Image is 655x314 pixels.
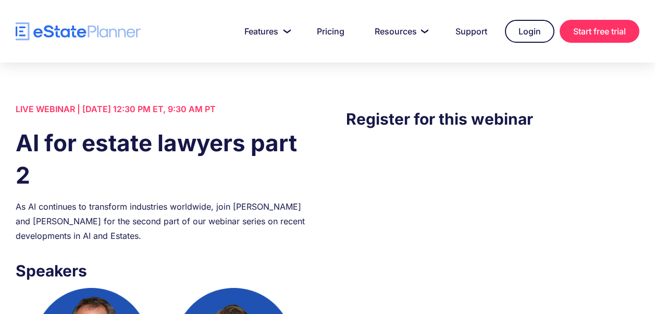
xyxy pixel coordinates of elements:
a: Features [232,21,299,42]
a: home [16,22,141,41]
h3: Speakers [16,259,309,283]
div: As AI continues to transform industries worldwide, join [PERSON_NAME] and [PERSON_NAME] for the s... [16,199,309,243]
div: LIVE WEBINAR | [DATE] 12:30 PM ET, 9:30 AM PT [16,102,309,116]
a: Start free trial [560,20,639,43]
h3: Register for this webinar [346,107,639,131]
a: Pricing [304,21,357,42]
a: Support [443,21,500,42]
h1: AI for estate lawyers part 2 [16,127,309,191]
a: Login [505,20,554,43]
a: Resources [362,21,438,42]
